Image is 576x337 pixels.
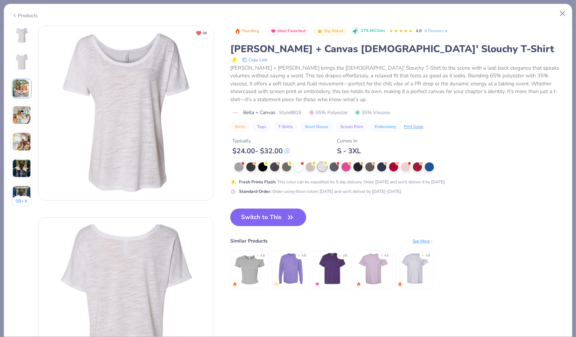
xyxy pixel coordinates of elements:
button: copy to clipboard [240,56,269,64]
img: Front [13,27,30,44]
div: Products [12,12,38,19]
span: Most Favorited [278,29,305,33]
button: Badge Button [313,27,347,36]
img: User generated content [12,106,31,125]
button: 58+ [12,196,32,206]
div: ★ [339,253,342,256]
button: T-Shirts [274,122,297,132]
button: Badge Button [267,27,309,36]
img: trending.gif [233,282,237,286]
span: Trending [242,29,259,33]
div: 4.8 [426,253,430,258]
img: trending.gif [398,282,402,286]
button: Unlike [193,28,210,38]
div: Comes In [337,137,361,145]
img: trending.gif [357,282,361,286]
div: 4.8 [343,253,347,258]
img: Back [13,54,30,70]
div: 4.8 [260,253,265,258]
div: 4.8 [302,253,306,258]
img: Comfort Colors Adult Heavyweight T-Shirt [357,252,390,285]
button: Screen Print [336,122,367,132]
img: Trending sort [235,28,240,34]
img: Front [39,26,213,200]
div: Similar Products [230,237,268,245]
span: Style 8816 [279,109,301,116]
div: Typically [232,137,290,145]
div: 4.8 Stars [389,26,413,37]
button: Tops [253,122,271,132]
span: Bella + Canvas [243,109,275,116]
button: Short Sleeve [301,122,332,132]
a: 8 Reviews [424,28,449,34]
span: 38 [203,31,207,35]
div: [PERSON_NAME] + [PERSON_NAME] brings the [DEMOGRAPHIC_DATA]' Slouchy T-Shirt to the scene with a ... [230,64,564,104]
span: 279.6K Clicks [361,28,385,34]
img: User generated content [12,79,31,98]
div: 4.9 [384,253,388,258]
strong: Standard Order : [239,189,271,194]
div: This color can be expedited for 5 day delivery. Order [DATE] and we'll deliver it by [DATE]. [239,179,446,185]
button: Close [556,7,569,20]
div: [PERSON_NAME] + Canvas [DEMOGRAPHIC_DATA]' Slouchy T-Shirt [230,42,564,56]
img: brand logo [230,110,240,116]
img: User generated content [12,159,31,178]
div: S - 3XL [337,147,361,155]
img: Most Favorited sort [271,28,276,34]
span: Top Rated [324,29,344,33]
span: 35% Viscose [355,109,390,116]
strong: Fresh Prints Flash : [239,179,276,185]
div: ★ [421,253,424,256]
img: Gildan Adult Heavy Cotton T-Shirt [398,252,431,285]
img: Bella + Canvas Ladies' Micro Ribbed Baby Tee [233,252,266,285]
div: ★ [297,253,300,256]
button: Badge Button [231,27,262,36]
img: MostFav.gif [315,282,319,286]
div: See More [413,238,434,244]
img: User generated content [12,132,31,151]
button: Switch to This [230,209,306,226]
button: Embroidery [371,122,400,132]
span: 4.8 [416,28,422,34]
img: Top Rated sort [317,28,323,34]
span: 65% Polyester [309,109,348,116]
div: ★ [256,253,259,256]
div: ★ [380,253,383,256]
button: Shirts [230,122,250,132]
div: Order using these colors [DATE] and we'll deliver by [DATE]-[DATE]. [239,188,402,195]
img: Hanes Unisex 5.2 Oz. Comfortsoft Cotton T-Shirt [316,252,349,285]
div: Print Guide [404,124,423,130]
div: $ 24.00 - $ 32.00 [232,147,290,155]
img: Comfort Colors Adult Heavyweight RS Long-Sleeve Pocket T-Shirt [274,252,308,285]
img: newest.gif [274,282,278,286]
img: User generated content [12,185,31,204]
